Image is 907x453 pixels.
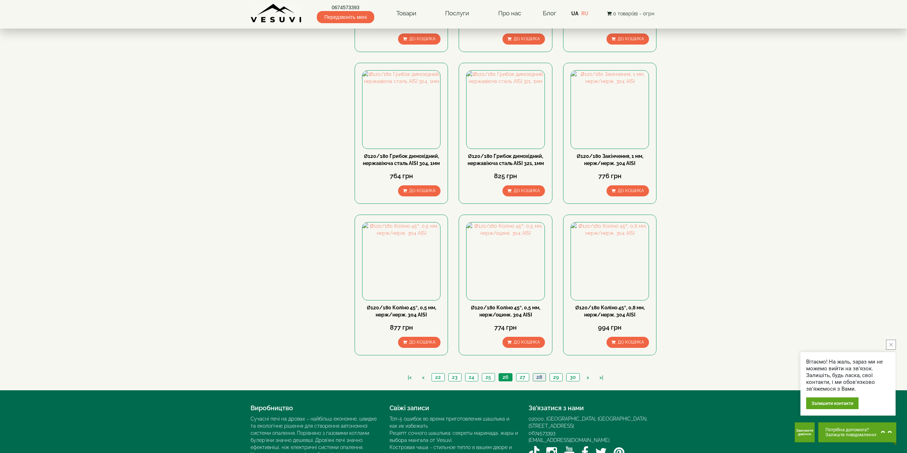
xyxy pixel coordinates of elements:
a: 0674573393 [529,430,555,436]
img: Ø120/180 Грибок димохідний, нержавіюча сталь AISI 304, 1мм [362,71,440,148]
button: До кошика [503,337,545,348]
img: Ø120/180 Коліно 45°, 0,5 мм, нерж/нерж. 304 АISI [362,222,440,300]
div: 02000, [GEOGRAPHIC_DATA], [GEOGRAPHIC_DATA]. [STREET_ADDRESS] [529,415,657,429]
span: Потрібна допомога? [825,427,877,432]
a: 22 [432,374,444,381]
img: Ø120/180 Закінчення, 1 мм, нерж/нерж. 304 АISI [571,71,649,148]
span: До кошика [618,36,644,41]
a: Ø120/180 Закінчення, 1 мм, нерж/нерж. 304 АISI [577,153,643,166]
a: 29 [550,374,562,381]
span: До кошика [409,340,436,345]
span: До кошика [514,36,540,41]
img: Завод VESUVI [251,4,302,23]
h4: Свіжі записи [390,405,518,412]
img: Ø120/180 Коліно 45°, 0,5 мм, нерж/оцинк. 304 АISI [467,222,544,300]
a: >| [596,374,607,381]
div: 764 грн [362,171,440,181]
a: Ø120/180 Коліно 45°, 0,8 мм, нерж/нерж. 304 АISI [575,305,645,318]
span: 0 товар(ів) - 0грн [613,11,654,16]
button: До кошика [503,185,545,196]
h4: Виробництво [251,405,379,412]
button: До кошика [398,185,440,196]
button: До кошика [398,337,440,348]
button: 0 товар(ів) - 0грн [605,10,656,17]
span: До кошика [409,36,436,41]
a: < [418,374,428,381]
a: Про нас [491,5,528,22]
h4: Зв’язатися з нами [529,405,657,412]
a: |< [404,374,415,381]
a: 28 [533,374,546,381]
span: До кошика [514,188,540,193]
div: 877 грн [362,323,440,332]
button: До кошика [607,34,649,45]
a: 27 [516,374,529,381]
button: До кошика [503,34,545,45]
a: [EMAIL_ADDRESS][DOMAIN_NAME] [529,437,609,443]
button: До кошика [398,34,440,45]
button: До кошика [607,337,649,348]
a: Топ-5 ошибок во время приготовления шашлыка и как их избежать [390,416,509,429]
span: До кошика [618,340,644,345]
a: 25 [482,374,495,381]
button: Chat button [818,422,896,442]
div: 825 грн [466,171,545,181]
span: Передзвоніть мені [317,11,374,23]
div: Вітаємо! На жаль, зараз ми не можемо вийти на зв'язок. Залишіть, будь ласка, свої контакти, і ми ... [806,359,890,392]
a: Послуги [438,5,476,22]
a: Ø120/180 Коліно 45°, 0,5 мм, нерж/оцинк. 304 АISI [471,305,540,318]
span: До кошика [618,188,644,193]
span: 26 [503,374,509,380]
a: 23 [448,374,461,381]
a: Блог [543,10,556,17]
span: Замовити дзвінок [796,429,813,436]
button: До кошика [607,185,649,196]
a: RU [581,11,588,16]
a: 24 [465,374,478,381]
a: 0674573393 [317,4,374,11]
a: Товари [389,5,423,22]
div: 774 грн [466,323,545,332]
span: До кошика [514,340,540,345]
button: Get Call button [795,422,815,442]
span: До кошика [409,188,436,193]
a: 30 [566,374,579,381]
a: Рецепт сочного шашлыка: секреты маринада, жары и выбора мангала от Vesuvi. [390,430,518,443]
a: Ø120/180 Коліно 45°, 0,5 мм, нерж/нерж. 304 АISI [367,305,436,318]
button: close button [886,340,896,350]
a: UA [571,11,578,16]
div: Залишити контакти [806,397,859,409]
img: Ø120/180 Коліно 45°, 0,8 мм, нерж/нерж. 304 АISI [571,222,649,300]
span: Залиште повідомлення [825,432,877,437]
a: > [583,374,593,381]
a: Ø120/180 Грибок димохідний, нержавіюча сталь AISI 321, 1мм [468,153,544,166]
div: 994 грн [571,323,649,332]
div: 776 грн [571,171,649,181]
img: Ø120/180 Грибок димохідний, нержавіюча сталь AISI 321, 1мм [467,71,544,148]
a: Ø120/180 Грибок димохідний, нержавіюча сталь AISI 304, 1мм [363,153,440,166]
